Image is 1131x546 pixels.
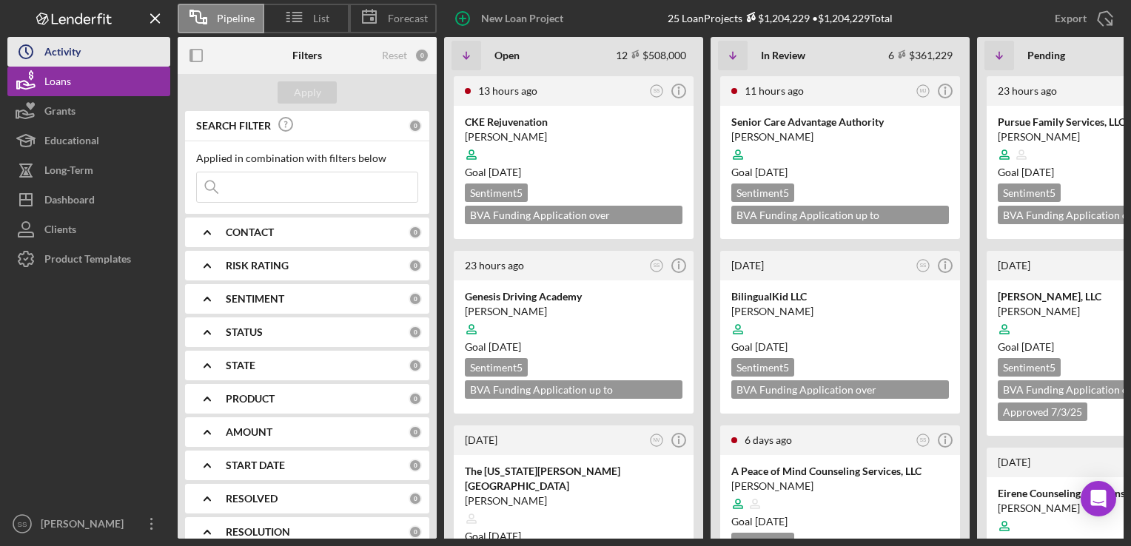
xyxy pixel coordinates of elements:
[7,244,170,274] button: Product Templates
[44,37,81,70] div: Activity
[409,359,422,372] div: 0
[226,293,284,305] b: SENTIMENT
[452,74,696,241] a: 13 hours agoSSCKE Rejuvenation[PERSON_NAME]Goal [DATE]Sentiment5BVA Funding Application over $25,...
[7,67,170,96] button: Loans
[1040,4,1124,33] button: Export
[409,292,422,306] div: 0
[465,183,528,202] div: Sentiment 5
[409,119,422,132] div: 0
[998,84,1057,97] time: 2025-08-19 13:28
[1021,166,1054,178] time: 09/02/2025
[755,166,788,178] time: 11/04/2025
[1027,50,1065,61] b: Pending
[7,215,170,244] button: Clients
[654,263,660,268] text: SS
[465,380,682,399] div: BVA Funding Application up to $25,000 $18,000
[647,81,667,101] button: SS
[409,425,422,439] div: 0
[196,152,418,164] div: Applied in combination with filters below
[226,459,285,471] b: START DATE
[998,340,1054,353] span: Goal
[292,50,322,61] b: Filters
[294,81,321,104] div: Apply
[44,126,99,159] div: Educational
[409,459,422,472] div: 0
[226,360,255,371] b: STATE
[913,81,933,101] button: MJ
[998,358,1061,377] div: Sentiment 5
[7,126,170,155] a: Educational
[731,479,949,493] div: [PERSON_NAME]
[731,515,788,528] span: Goal
[44,96,75,129] div: Grants
[718,74,962,241] a: 11 hours agoMJSenior Care Advantage Authority[PERSON_NAME]Goal [DATE]Sentiment5BVA Funding Applic...
[44,67,71,100] div: Loans
[415,48,429,63] div: 0
[409,326,422,339] div: 0
[1021,340,1054,353] time: 06/22/2025
[7,509,170,539] button: SS[PERSON_NAME] Santa [PERSON_NAME]
[489,166,521,178] time: 09/02/2025
[465,530,521,542] span: Goal
[409,392,422,405] div: 0
[647,256,667,276] button: SS
[731,129,949,144] div: [PERSON_NAME]
[226,326,263,338] b: STATUS
[731,380,949,399] div: BVA Funding Application over $50,000 $75,000
[44,155,93,189] div: Long-Term
[998,402,1087,421] div: Approved 7/3/25
[478,84,537,97] time: 2025-08-19 23:43
[7,37,170,67] button: Activity
[731,183,794,202] div: Sentiment 5
[465,259,524,272] time: 2025-08-19 14:07
[465,115,682,129] div: CKE Rejuvenation
[44,185,95,218] div: Dashboard
[388,13,428,24] span: Forecast
[913,431,933,451] button: SS
[718,249,962,416] a: [DATE]SSBilingualKid LLC[PERSON_NAME]Goal [DATE]Sentiment5BVA Funding Application over $50,000$75...
[465,304,682,319] div: [PERSON_NAME]
[731,464,949,479] div: A Peace of Mind Counseling Services, LLC
[465,129,682,144] div: [PERSON_NAME]
[7,185,170,215] button: Dashboard
[7,155,170,185] a: Long-Term
[409,525,422,539] div: 0
[313,13,329,24] span: List
[44,215,76,248] div: Clients
[731,304,949,319] div: [PERSON_NAME]
[731,340,788,353] span: Goal
[226,260,289,272] b: RISK RATING
[7,96,170,126] button: Grants
[755,340,788,353] time: 11/12/2025
[647,431,667,451] button: NV
[731,358,794,377] div: Sentiment 5
[196,120,271,132] b: SEARCH FILTER
[465,289,682,304] div: Genesis Driving Academy
[654,88,660,93] text: SS
[998,259,1030,272] time: 2025-08-18 15:23
[226,426,272,438] b: AMOUNT
[226,493,278,505] b: RESOLVED
[217,13,255,24] span: Pipeline
[465,434,497,446] time: 2025-08-18 16:39
[494,50,520,61] b: Open
[226,393,275,405] b: PRODUCT
[18,520,27,528] text: SS
[44,244,131,277] div: Product Templates
[742,12,810,24] div: $1,204,229
[1055,4,1087,33] div: Export
[731,289,949,304] div: BilingualKid LLC
[888,49,953,61] div: 6 $361,229
[998,183,1061,202] div: Sentiment 5
[489,340,521,353] time: 11/12/2025
[731,206,949,224] div: BVA Funding Application up to $25,000 $25,000
[465,358,528,377] div: Sentiment 5
[278,81,337,104] button: Apply
[745,84,804,97] time: 2025-08-20 02:22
